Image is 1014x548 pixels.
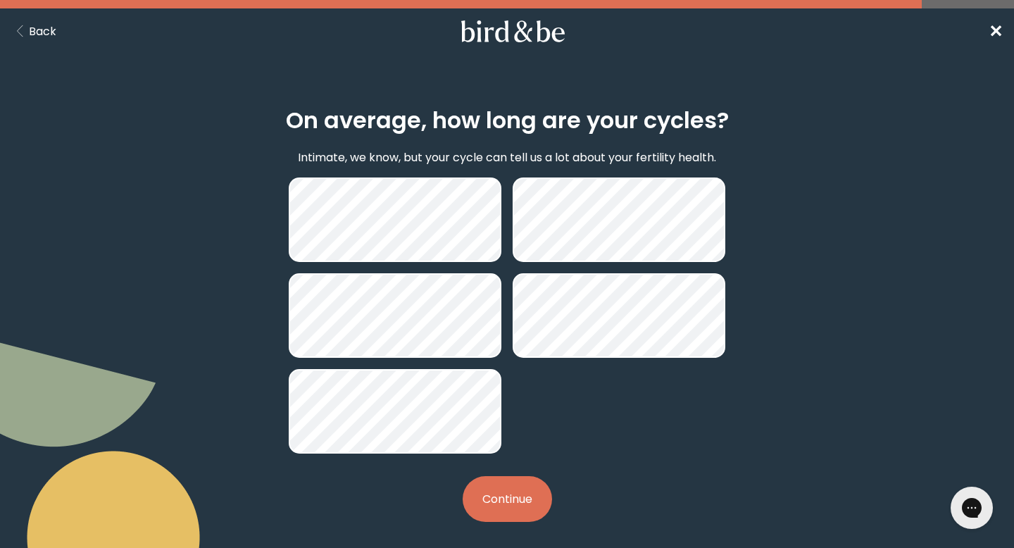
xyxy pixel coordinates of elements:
[11,23,56,40] button: Back Button
[989,19,1003,44] a: ✕
[989,20,1003,43] span: ✕
[463,476,552,522] button: Continue
[298,149,716,166] p: Intimate, we know, but your cycle can tell us a lot about your fertility health.
[944,482,1000,534] iframe: Gorgias live chat messenger
[286,104,729,137] h2: On average, how long are your cycles?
